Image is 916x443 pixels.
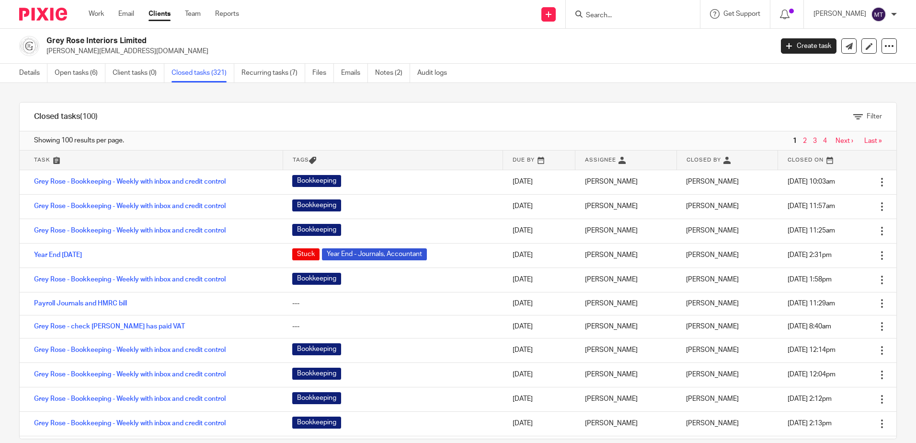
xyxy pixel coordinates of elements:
td: [PERSON_NAME] [575,292,677,315]
span: [DATE] 8:40am [788,323,831,330]
a: Grey Rose - Bookkeeping - Weekly with inbox and credit control [34,203,226,210]
span: [PERSON_NAME] [686,347,739,353]
a: Grey Rose - Bookkeeping - Weekly with inbox and credit control [34,276,226,283]
th: Tags [283,151,503,170]
td: [DATE] [503,194,575,219]
span: Bookkeeping [292,175,341,187]
span: [PERSON_NAME] [686,371,739,378]
a: Last » [864,138,882,144]
a: Emails [341,64,368,82]
a: Files [312,64,334,82]
span: [PERSON_NAME] [686,178,739,185]
div: --- [292,299,493,308]
span: [PERSON_NAME] [686,323,739,330]
img: svg%3E [871,7,886,22]
td: [DATE] [503,411,575,436]
td: [PERSON_NAME] [575,194,677,219]
td: [DATE] [503,170,575,194]
span: Showing 100 results per page. [34,136,124,145]
a: Grey Rose - Bookkeeping - Weekly with inbox and credit control [34,347,226,353]
a: Client tasks (0) [113,64,164,82]
a: Payroll Journals and HMRC bill [34,300,127,307]
img: grey%20rose.png [19,36,39,56]
a: Email [118,9,134,19]
h2: Grey Rose Interiors Limited [46,36,622,46]
p: [PERSON_NAME] [813,9,866,19]
span: Bookkeeping [292,199,341,211]
a: 4 [823,138,827,144]
a: Create task [781,38,836,54]
a: Audit logs [417,64,454,82]
span: Filter [867,113,882,120]
a: Grey Rose - Bookkeeping - Weekly with inbox and credit control [34,396,226,402]
td: [DATE] [503,292,575,315]
span: Bookkeeping [292,343,341,355]
span: Bookkeeping [292,368,341,380]
a: Next › [836,138,853,144]
span: [PERSON_NAME] [686,396,739,402]
a: Open tasks (6) [55,64,105,82]
span: [DATE] 2:13pm [788,420,832,427]
span: [DATE] 1:58pm [788,276,832,283]
td: [DATE] [503,315,575,338]
a: Grey Rose - Bookkeeping - Weekly with inbox and credit control [34,227,226,234]
a: Grey Rose - Bookkeeping - Weekly with inbox and credit control [34,178,226,185]
p: [PERSON_NAME][EMAIL_ADDRESS][DOMAIN_NAME] [46,47,767,56]
span: [PERSON_NAME] [686,203,739,210]
td: [PERSON_NAME] [575,338,677,362]
span: [DATE] 12:04pm [788,371,836,378]
span: [PERSON_NAME] [686,420,739,427]
td: [DATE] [503,338,575,362]
h1: Closed tasks [34,112,98,122]
td: [DATE] [503,387,575,411]
nav: pager [790,137,882,145]
a: Notes (2) [375,64,410,82]
td: [PERSON_NAME] [575,411,677,436]
td: [PERSON_NAME] [575,315,677,338]
a: 2 [803,138,807,144]
span: [DATE] 10:03am [788,178,835,185]
span: (100) [80,113,98,120]
span: [DATE] 11:29am [788,300,835,307]
td: [DATE] [503,219,575,243]
span: [DATE] 11:57am [788,203,835,210]
td: [PERSON_NAME] [575,243,677,268]
td: [PERSON_NAME] [575,219,677,243]
a: Team [185,9,201,19]
span: [PERSON_NAME] [686,276,739,283]
span: Bookkeeping [292,417,341,429]
span: [PERSON_NAME] [686,300,739,307]
td: [DATE] [503,268,575,292]
a: Year End [DATE] [34,252,82,258]
a: Grey Rose - check [PERSON_NAME] has paid VAT [34,323,185,330]
span: [PERSON_NAME] [686,227,739,234]
a: Recurring tasks (7) [241,64,305,82]
span: [DATE] 2:12pm [788,396,832,402]
span: 1 [790,135,799,147]
td: [DATE] [503,362,575,387]
a: Grey Rose - Bookkeeping - Weekly with inbox and credit control [34,371,226,378]
td: [PERSON_NAME] [575,387,677,411]
td: [DATE] [503,243,575,268]
a: Work [89,9,104,19]
td: [PERSON_NAME] [575,170,677,194]
span: Bookkeeping [292,224,341,236]
a: Clients [149,9,171,19]
input: Search [585,12,671,20]
a: Grey Rose - Bookkeeping - Weekly with inbox and credit control [34,420,226,427]
a: Closed tasks (321) [172,64,234,82]
a: 3 [813,138,817,144]
span: Bookkeeping [292,273,341,285]
div: --- [292,322,493,331]
a: Details [19,64,47,82]
img: Pixie [19,8,67,21]
span: [DATE] 2:31pm [788,252,832,258]
span: Stuck [292,248,320,260]
span: Year End - Journals, Accountant [322,248,427,260]
span: Get Support [723,11,760,17]
td: [PERSON_NAME] [575,268,677,292]
a: Reports [215,9,239,19]
span: [PERSON_NAME] [686,252,739,258]
span: Bookkeeping [292,392,341,404]
span: [DATE] 11:25am [788,227,835,234]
